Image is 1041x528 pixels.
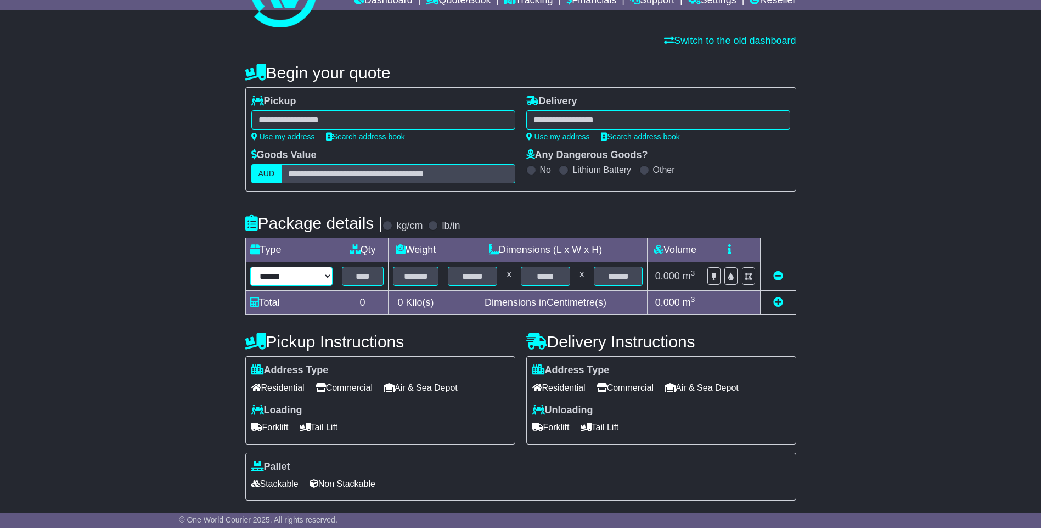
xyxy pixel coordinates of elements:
[532,379,586,396] span: Residential
[300,419,338,436] span: Tail Lift
[337,238,388,262] td: Qty
[251,419,289,436] span: Forklift
[526,96,577,108] label: Delivery
[245,333,515,351] h4: Pickup Instructions
[310,475,375,492] span: Non Stackable
[526,132,590,141] a: Use my address
[665,379,739,396] span: Air & Sea Depot
[251,149,317,161] label: Goods Value
[245,214,383,232] h4: Package details |
[388,291,443,315] td: Kilo(s)
[664,35,796,46] a: Switch to the old dashboard
[526,149,648,161] label: Any Dangerous Goods?
[572,165,631,175] label: Lithium Battery
[526,333,796,351] h4: Delivery Instructions
[655,271,680,282] span: 0.000
[540,165,551,175] label: No
[683,271,695,282] span: m
[581,419,619,436] span: Tail Lift
[251,364,329,377] label: Address Type
[245,64,796,82] h4: Begin your quote
[773,271,783,282] a: Remove this item
[251,96,296,108] label: Pickup
[337,291,388,315] td: 0
[388,238,443,262] td: Weight
[179,515,337,524] span: © One World Courier 2025. All rights reserved.
[532,364,610,377] label: Address Type
[691,295,695,304] sup: 3
[251,405,302,417] label: Loading
[502,262,516,291] td: x
[532,419,570,436] span: Forklift
[396,220,423,232] label: kg/cm
[443,291,648,315] td: Dimensions in Centimetre(s)
[326,132,405,141] a: Search address book
[397,297,403,308] span: 0
[384,379,458,396] span: Air & Sea Depot
[251,132,315,141] a: Use my address
[251,461,290,473] label: Pallet
[648,238,702,262] td: Volume
[251,164,282,183] label: AUD
[691,269,695,277] sup: 3
[251,475,299,492] span: Stackable
[601,132,680,141] a: Search address book
[251,379,305,396] span: Residential
[532,405,593,417] label: Unloading
[655,297,680,308] span: 0.000
[245,238,337,262] td: Type
[597,379,654,396] span: Commercial
[653,165,675,175] label: Other
[442,220,460,232] label: lb/in
[683,297,695,308] span: m
[316,379,373,396] span: Commercial
[575,262,589,291] td: x
[245,291,337,315] td: Total
[773,297,783,308] a: Add new item
[443,238,648,262] td: Dimensions (L x W x H)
